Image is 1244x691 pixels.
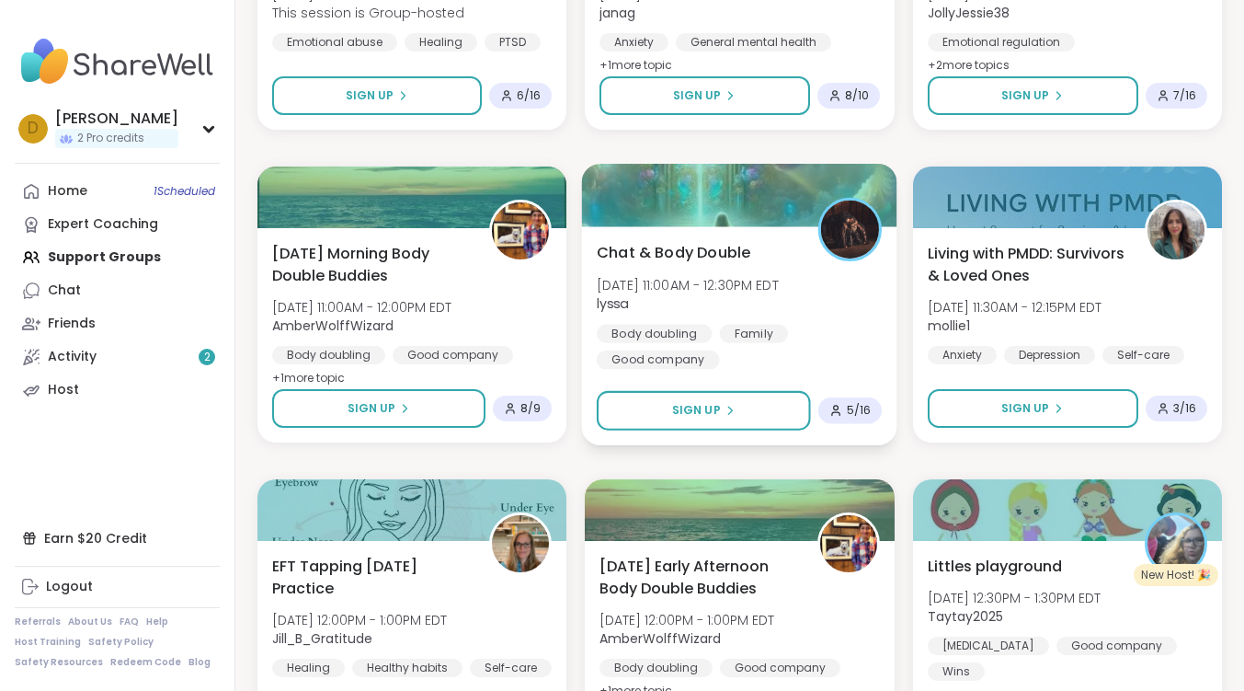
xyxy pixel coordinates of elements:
div: Chat [48,282,81,300]
div: Healthy habits [352,659,462,677]
span: [DATE] 12:00PM - 1:00PM EDT [599,611,774,629]
div: Healing [405,33,477,52]
span: 3 / 16 [1173,401,1196,416]
div: Activity [48,348,97,366]
span: Sign Up [348,400,395,417]
div: General mental health [676,33,831,52]
a: Expert Coaching [15,208,220,241]
b: AmberWolffWizard [272,317,394,335]
a: Home1Scheduled [15,175,220,208]
a: Logout [15,570,220,604]
b: JollyJessie38 [928,4,1010,22]
span: [DATE] Early Afternoon Body Double Buddies [599,556,796,600]
span: 8 / 10 [845,88,869,103]
span: Littles playground [928,556,1062,578]
img: AmberWolffWizard [492,202,549,259]
a: Referrals [15,616,61,628]
img: AmberWolffWizard [820,515,877,572]
b: Jill_B_Gratitude [272,629,372,648]
img: lyssa [821,201,879,259]
div: Family [720,324,788,342]
span: Sign Up [346,87,394,104]
span: Sign Up [672,402,721,419]
div: Healing [272,659,345,677]
div: Good company [393,346,513,364]
b: Taytay2025 [928,607,1003,626]
b: mollie1 [928,317,970,335]
div: Emotional abuse [272,33,397,52]
b: AmberWolffWizard [599,629,721,648]
div: Earn $20 Credit [15,522,220,555]
div: Body doubling [597,324,712,342]
span: [DATE] Morning Body Double Buddies [272,243,469,287]
div: Home [48,182,87,201]
span: [DATE] 11:30AM - 12:15PM EDT [928,298,1101,317]
div: Body doubling [272,346,385,364]
span: Chat & Body Double [597,241,750,263]
a: Activity2 [15,340,220,374]
a: About Us [68,616,112,628]
a: Friends [15,307,220,340]
div: Good company [1056,637,1177,655]
div: Logout [46,578,93,596]
b: janag [599,4,635,22]
div: Good company [720,659,840,677]
div: Emotional regulation [928,33,1075,52]
b: lyssa [597,294,629,313]
a: Host [15,374,220,407]
div: [PERSON_NAME] [55,109,178,129]
div: Anxiety [599,33,668,52]
img: ShareWell Nav Logo [15,29,220,94]
div: Wins [928,662,985,681]
a: Blog [188,656,211,669]
button: Sign Up [597,391,811,431]
span: [DATE] 12:00PM - 1:00PM EDT [272,611,447,629]
div: Body doubling [599,659,713,677]
span: 5 / 16 [847,403,872,418]
div: Self-care [1102,346,1184,364]
span: 6 / 16 [517,88,541,103]
a: Redeem Code [110,656,181,669]
button: Sign Up [928,389,1138,428]
span: 8 / 9 [520,401,541,416]
button: Sign Up [272,389,485,428]
img: mollie1 [1147,202,1204,259]
div: Host [48,381,79,399]
span: Sign Up [1001,400,1049,417]
div: Good company [597,351,720,369]
span: 2 Pro credits [77,131,144,146]
span: Sign Up [1001,87,1049,104]
div: [MEDICAL_DATA] [928,637,1049,655]
span: D [28,117,39,141]
a: Safety Resources [15,656,103,669]
span: EFT Tapping [DATE] Practice [272,556,469,600]
button: Sign Up [272,76,482,115]
div: Expert Coaching [48,215,158,234]
a: Chat [15,274,220,307]
div: Depression [1004,346,1095,364]
span: This session is Group-hosted [272,4,464,22]
button: Sign Up [928,76,1138,115]
div: Friends [48,315,96,333]
a: Safety Policy [88,636,154,649]
span: [DATE] 12:30PM - 1:30PM EDT [928,589,1101,607]
span: [DATE] 11:00AM - 12:00PM EDT [272,298,451,317]
a: Host Training [15,636,81,649]
span: Living with PMDD: Survivors & Loved Ones [928,243,1124,287]
div: New Host! 🎉 [1134,564,1218,586]
span: Sign Up [673,87,721,104]
span: 2 [204,350,211,365]
img: Taytay2025 [1147,515,1204,572]
button: Sign Up [599,76,809,115]
div: Anxiety [928,346,997,364]
img: Jill_B_Gratitude [492,515,549,572]
span: 1 Scheduled [154,184,215,199]
a: Help [146,616,168,628]
div: Self-care [470,659,552,677]
a: FAQ [120,616,139,628]
div: PTSD [485,33,541,52]
span: [DATE] 11:00AM - 12:30PM EDT [597,275,779,294]
span: 7 / 16 [1173,88,1196,103]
